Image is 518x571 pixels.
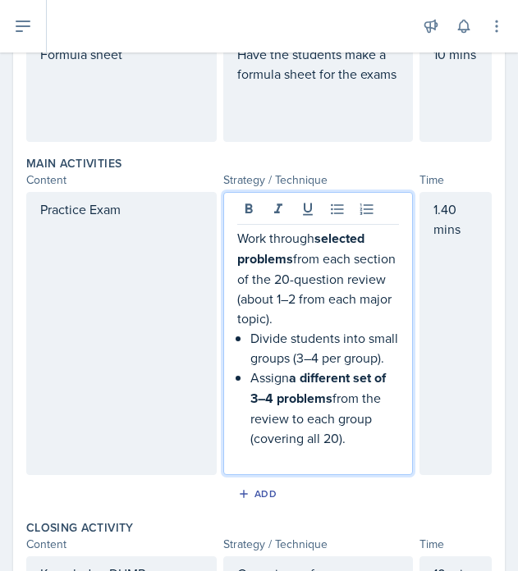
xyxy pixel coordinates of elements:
div: Time [419,536,492,553]
div: Content [26,536,217,553]
p: Work through from each section of the 20-question review (about 1–2 from each major topic). [237,228,400,328]
button: Add [232,482,286,506]
div: Time [419,171,492,189]
p: Formula sheet [40,44,203,64]
div: Add [241,487,277,500]
strong: a different set of 3–4 problems [250,368,389,408]
div: Content [26,171,217,189]
p: 1.40 mins [433,199,478,239]
p: 10 mins [433,44,478,64]
label: Main Activities [26,155,121,171]
div: Strategy / Technique [223,171,414,189]
p: Have the students make a formula sheet for the exams [237,44,400,84]
p: Assign from the review to each group (covering all 20). [250,368,400,448]
div: Strategy / Technique [223,536,414,553]
label: Closing Activity [26,519,134,536]
p: Practice Exam [40,199,203,219]
p: Divide students into small groups (3–4 per group). [250,328,400,368]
